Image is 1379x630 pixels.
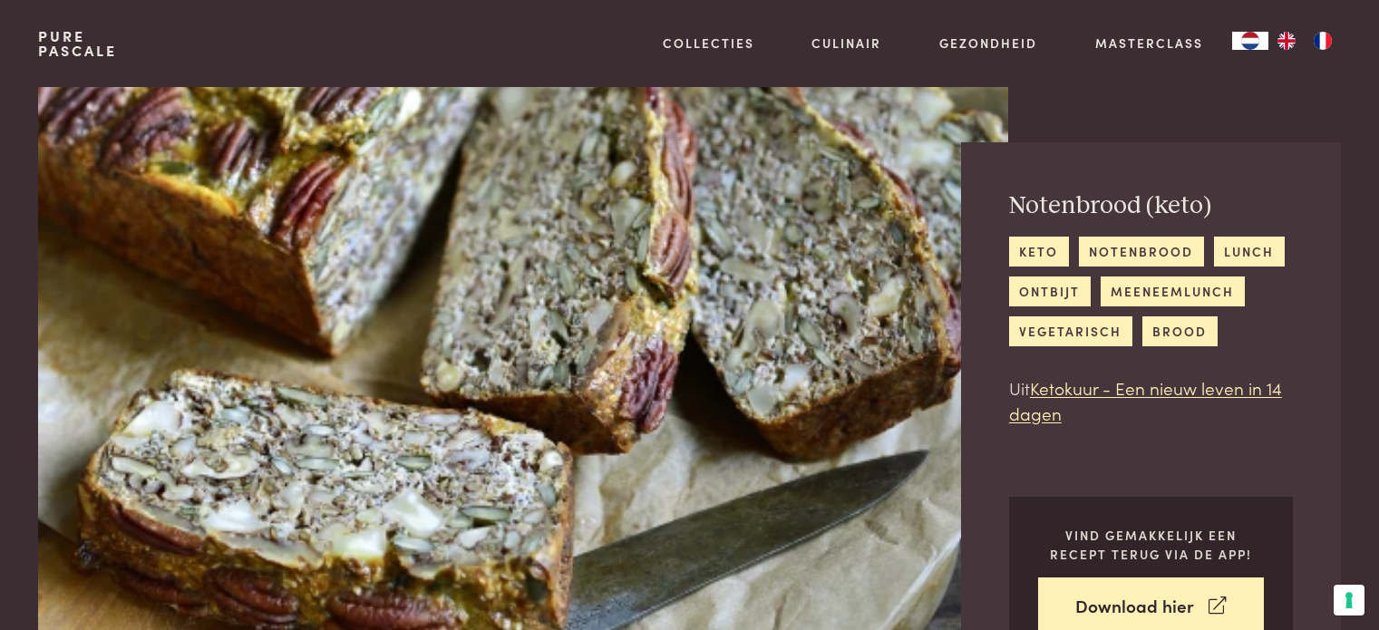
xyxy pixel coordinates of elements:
a: vegetarisch [1009,316,1132,346]
a: brood [1142,316,1218,346]
p: Vind gemakkelijk een recept terug via de app! [1038,526,1264,563]
a: keto [1009,237,1069,267]
a: Collecties [663,34,754,53]
p: Uit [1009,375,1293,427]
a: meeneemlunch [1101,276,1245,306]
a: ontbijt [1009,276,1091,306]
a: FR [1305,32,1341,50]
a: NL [1232,32,1268,50]
a: PurePascale [38,29,117,58]
a: Culinair [811,34,881,53]
a: lunch [1214,237,1285,267]
aside: Language selected: Nederlands [1232,32,1341,50]
a: Ketokuur - Een nieuw leven in 14 dagen [1009,375,1282,426]
a: notenbrood [1079,237,1204,267]
button: Uw voorkeuren voor toestemming voor trackingtechnologieën [1334,585,1364,615]
h2: Notenbrood (keto) [1009,190,1293,222]
a: EN [1268,32,1305,50]
div: Language [1232,32,1268,50]
a: Masterclass [1095,34,1203,53]
a: Gezondheid [939,34,1037,53]
ul: Language list [1268,32,1341,50]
